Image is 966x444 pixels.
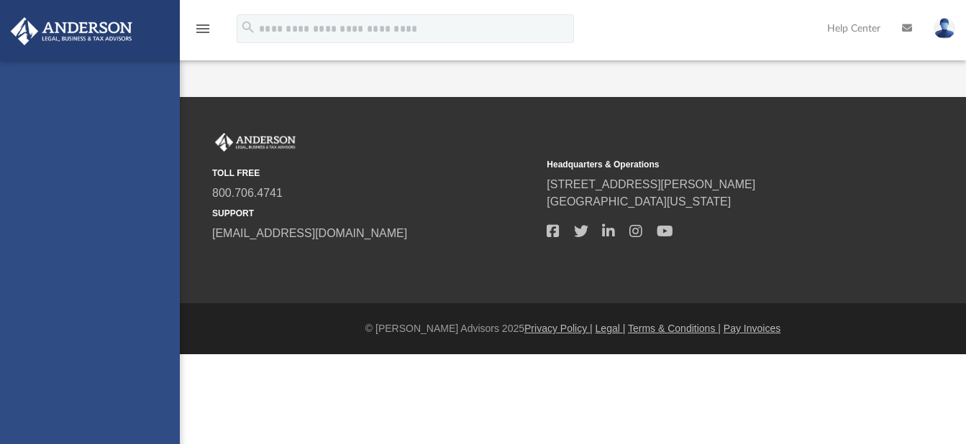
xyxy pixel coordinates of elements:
[194,27,211,37] a: menu
[6,17,137,45] img: Anderson Advisors Platinum Portal
[194,20,211,37] i: menu
[212,133,299,152] img: Anderson Advisors Platinum Portal
[547,158,871,171] small: Headquarters & Operations
[547,195,731,208] a: [GEOGRAPHIC_DATA][US_STATE]
[524,323,593,334] a: Privacy Policy |
[596,323,626,334] a: Legal |
[212,187,283,199] a: 800.706.4741
[212,207,537,220] small: SUPPORT
[724,323,780,334] a: Pay Invoices
[212,227,407,239] a: [EMAIL_ADDRESS][DOMAIN_NAME]
[240,19,256,35] i: search
[212,167,537,180] small: TOLL FREE
[180,321,966,336] div: © [PERSON_NAME] Advisors 2025
[628,323,721,334] a: Terms & Conditions |
[547,178,755,190] a: [STREET_ADDRESS][PERSON_NAME]
[934,18,955,39] img: User Pic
